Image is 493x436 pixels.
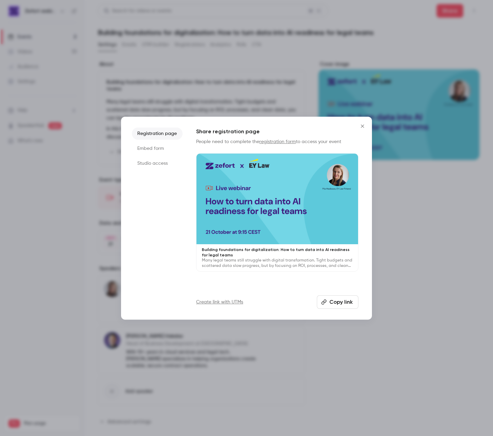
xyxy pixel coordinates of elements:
[132,142,183,155] li: Embed form
[202,258,353,269] p: Many legal teams still struggle with digital transformation. Tight budgets and scattered data slo...
[196,153,358,272] a: Building foundations for digitalization: How to turn data into AI readiness for legal teamsMany l...
[259,139,296,144] a: registration form
[132,128,183,140] li: Registration page
[132,157,183,169] li: Studio access
[317,295,358,309] button: Copy link
[356,119,369,133] button: Close
[202,247,353,258] p: Building foundations for digitalization: How to turn data into AI readiness for legal teams
[196,299,243,305] a: Create link with UTMs
[196,138,358,145] p: People need to complete the to access your event
[196,128,358,136] h1: Share registration page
